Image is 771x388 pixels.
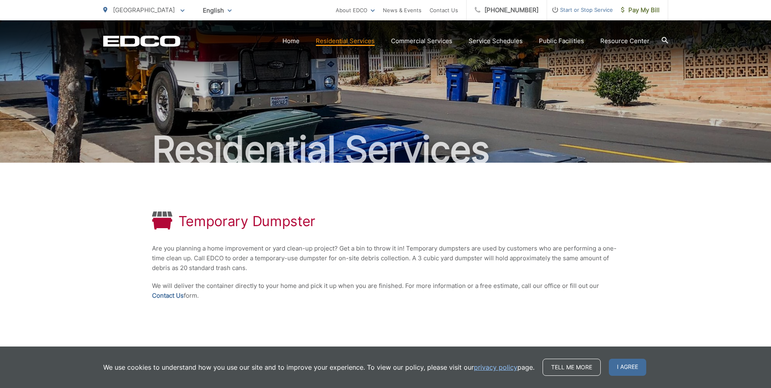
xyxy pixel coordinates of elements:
[336,5,375,15] a: About EDCO
[178,213,316,229] h1: Temporary Dumpster
[316,36,375,46] a: Residential Services
[609,359,646,376] span: I agree
[391,36,452,46] a: Commercial Services
[152,281,619,301] p: We will deliver the container directly to your home and pick it up when you are finished. For mor...
[469,36,523,46] a: Service Schedules
[430,5,458,15] a: Contact Us
[113,6,175,14] span: [GEOGRAPHIC_DATA]
[152,244,619,273] p: Are you planning a home improvement or yard clean-up project? Get a bin to throw it in! Temporary...
[152,291,184,301] a: Contact Us
[474,362,517,372] a: privacy policy
[543,359,601,376] a: Tell me more
[103,35,180,47] a: EDCD logo. Return to the homepage.
[383,5,421,15] a: News & Events
[621,5,660,15] span: Pay My Bill
[197,3,238,17] span: English
[103,129,668,170] h2: Residential Services
[282,36,300,46] a: Home
[103,362,534,372] p: We use cookies to understand how you use our site and to improve your experience. To view our pol...
[539,36,584,46] a: Public Facilities
[600,36,649,46] a: Resource Center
